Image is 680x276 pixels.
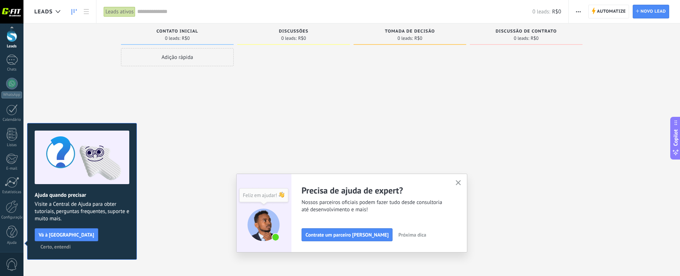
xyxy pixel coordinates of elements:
div: Estatísticas [1,190,22,195]
button: Certo, entendi [37,241,74,252]
span: Automatize [597,5,626,18]
a: Lista [80,5,92,19]
div: Contato inicial [125,29,230,35]
span: Próxima dica [398,232,426,237]
a: Automatize [588,5,629,18]
button: Contrate um parceiro [PERSON_NAME] [302,228,393,241]
div: Ajuda [1,241,22,245]
span: 0 leads: [398,36,413,41]
div: Discussões [241,29,346,35]
span: 0 leads: [532,8,550,15]
h2: Precisa de ajuda de expert? [302,185,447,196]
span: Leads [34,8,53,15]
span: Copilot [672,129,679,146]
span: R$0 [530,36,538,41]
span: Certo, entendi [40,244,71,249]
span: Visite a Central de Ajuda para obter tutoriais, perguntas frequentes, suporte e muito mais. [35,201,129,222]
a: Novo lead [633,5,669,18]
span: R$0 [182,36,190,41]
span: Novo lead [641,5,666,18]
button: Vá à [GEOGRAPHIC_DATA] [35,228,98,241]
span: Contrate um parceiro [PERSON_NAME] [306,232,389,237]
button: Mais [573,5,584,18]
span: Discussões [279,29,308,34]
div: E-mail [1,166,22,171]
div: Listas [1,143,22,148]
span: Tomada de decisão [385,29,435,34]
span: 0 leads: [281,36,297,41]
span: Contato inicial [156,29,198,34]
span: R$0 [552,8,561,15]
span: Nossos parceiros oficiais podem fazer tudo desde consultoria até desenvolvimento e mais! [302,199,447,213]
span: Discussão de contrato [495,29,556,34]
a: Leads [68,5,80,19]
span: R$0 [298,36,306,41]
span: 0 leads: [165,36,181,41]
div: Adição rápida [121,48,234,66]
div: Leads [1,44,22,49]
span: R$0 [414,36,422,41]
div: Calendário [1,118,22,122]
h2: Ajuda quando precisar [35,192,129,199]
div: Configurações [1,215,22,220]
div: Chats [1,67,22,72]
div: WhatsApp [1,92,22,98]
span: 0 leads: [514,36,529,41]
div: Discussão de contrato [473,29,579,35]
div: Tomada de decisão [357,29,463,35]
button: Próxima dica [395,229,429,240]
span: Vá à [GEOGRAPHIC_DATA] [39,232,94,237]
div: Leads ativos [104,7,135,17]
